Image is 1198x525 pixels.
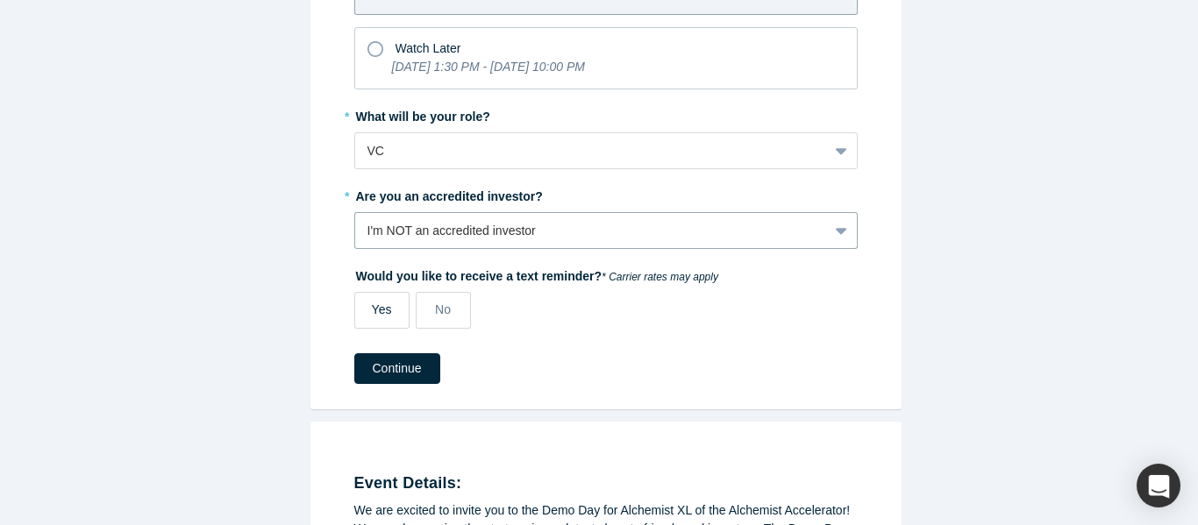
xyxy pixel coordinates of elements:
em: * Carrier rates may apply [602,271,718,283]
div: I'm NOT an accredited investor [367,222,816,240]
span: No [435,302,451,316]
strong: Event Details: [354,474,462,492]
label: Are you an accredited investor? [354,181,858,206]
div: We are excited to invite you to the Demo Day for Alchemist XL of the Alchemist Accelerator! [354,501,858,520]
span: Watch Later [396,41,461,55]
label: What will be your role? [354,102,858,126]
label: Would you like to receive a text reminder? [354,261,858,286]
span: Yes [372,302,392,316]
i: [DATE] 1:30 PM - [DATE] 10:00 PM [392,60,585,74]
button: Continue [354,353,440,384]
